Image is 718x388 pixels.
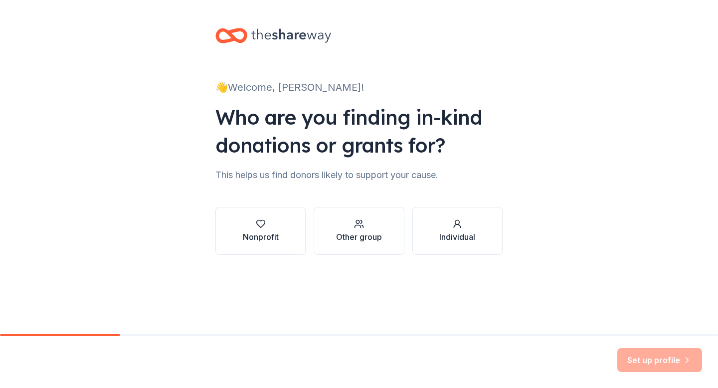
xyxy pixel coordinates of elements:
div: Other group [336,231,382,243]
div: 👋 Welcome, [PERSON_NAME]! [215,79,503,95]
div: Individual [439,231,475,243]
button: Other group [314,207,404,255]
div: This helps us find donors likely to support your cause. [215,167,503,183]
button: Individual [412,207,503,255]
div: Who are you finding in-kind donations or grants for? [215,103,503,159]
button: Nonprofit [215,207,306,255]
div: Nonprofit [243,231,279,243]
